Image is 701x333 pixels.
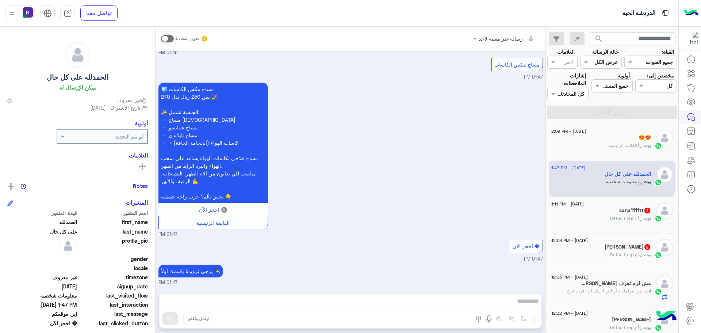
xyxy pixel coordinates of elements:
[644,215,651,221] span: بوت
[8,183,14,190] img: add
[158,265,223,277] p: 7/9/2025, 1:47 PM
[644,179,651,184] span: بوت
[684,5,698,21] img: Logo
[655,179,662,186] img: WhatsApp
[78,255,148,263] span: gender
[644,288,651,294] span: انت
[20,183,26,189] img: notes
[610,252,644,257] span: : Default reply
[551,237,588,244] span: [DATE] - 12:59 PM
[655,142,662,150] img: WhatsApp
[7,310,77,318] span: اين موقعكم
[547,72,586,87] label: إشارات الملاحظات
[158,231,177,238] span: 01:47 PM
[608,143,644,148] span: : القائمة الرئيسية
[655,324,662,332] img: WhatsApp
[78,319,148,327] span: last_clicked_button
[551,128,586,135] span: [DATE] - 2:09 PM
[567,288,644,294] span: وين موقعك بالرياض ارسل لك اقرب فرع
[605,171,651,177] h5: الحمدلله على كل حال
[654,304,679,329] img: hulul-logo.png
[644,244,650,250] span: 2
[59,84,96,91] h6: يمكن الإرسال له
[605,244,651,250] h5: ابو تغريد
[116,96,148,104] span: غير معروف
[513,243,540,249] span: � احجز الآن
[557,48,575,56] label: العلامات
[7,301,77,309] span: 2025-09-07T10:47:33.481Z
[78,292,148,299] span: last_visited_flow
[183,313,213,325] button: ارسل واغلق
[547,106,677,119] button: تطبيق الفلاتر
[199,207,227,213] span: 🔘 احجز الآن
[78,310,148,318] span: last_message
[656,130,673,146] img: defaultAdmin.png
[158,83,268,203] p: 7/9/2025, 1:47 PM
[644,252,651,257] span: بوت
[612,317,651,323] h5: naresh kumar
[78,283,148,290] span: signup_date
[60,5,75,21] a: tab
[7,264,77,272] span: null
[647,72,674,79] label: مخصص إلى:
[7,273,77,281] span: غير معروف
[524,74,543,80] span: 01:47 PM
[78,301,148,309] span: last_interaction
[655,251,662,259] img: WhatsApp
[656,239,673,256] img: defaultAdmin.png
[656,166,673,183] img: defaultAdmin.png
[133,182,148,189] h6: Notes
[524,256,543,262] span: 01:47 PM
[619,207,651,213] h5: sana1111tt
[617,72,630,79] label: أولوية
[656,203,673,219] img: defaultAdmin.png
[7,209,77,217] span: قيمة المتغير
[23,7,33,18] img: userImage
[7,218,77,226] span: الحمدلله
[551,274,588,280] span: [DATE] - 12:33 PM
[685,32,698,45] img: 322853014244696
[135,120,148,126] h6: أولوية
[64,9,72,18] img: tab
[7,255,77,263] span: null
[564,58,575,67] div: اختر
[175,36,199,42] small: تحويل المحادثة
[78,209,148,217] span: اسم المتغير
[662,48,674,56] label: القناة:
[656,276,673,292] img: defaultAdmin.png
[7,228,77,235] span: على كل حال
[7,152,148,159] h6: العلامات
[78,218,148,226] span: first_name
[644,325,651,330] span: بوت
[158,279,177,286] span: 01:47 PM
[644,208,650,213] span: 4
[7,283,77,290] span: 2025-09-07T10:44:35.463Z
[7,292,77,299] span: معلومات شخصية
[78,273,148,281] span: timezone
[581,280,651,287] h5: مش لزم تعرف انا مين
[90,104,141,111] span: تاريخ الأشتراك : [DATE]
[592,48,619,56] label: حالة الرسالة
[590,32,608,48] button: search
[551,310,588,317] span: [DATE] - 12:32 PM
[196,220,230,226] span: القائمة الرئيسية
[610,325,644,330] span: : Default reply
[551,164,585,171] span: [DATE] - 1:47 PM
[655,215,662,222] img: WhatsApp
[78,264,148,272] span: locale
[78,228,148,235] span: last_name
[43,9,52,18] img: tab
[158,49,177,56] span: 01:46 PM
[59,237,77,255] img: defaultAdmin.png
[606,179,644,184] span: : معلومات شخصية
[655,288,662,295] img: WhatsApp
[80,5,118,21] a: تواصل معنا
[47,73,108,82] h5: الحمدلله على كل حال
[78,237,148,254] span: profile_pic
[494,61,540,68] span: مساج مكس الكاسات
[610,215,644,221] span: : Default reply
[7,319,77,327] span: � احجز الآن
[551,201,584,207] span: [DATE] - 1:11 PM
[622,8,655,18] p: الدردشة الحية
[7,9,16,18] img: profile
